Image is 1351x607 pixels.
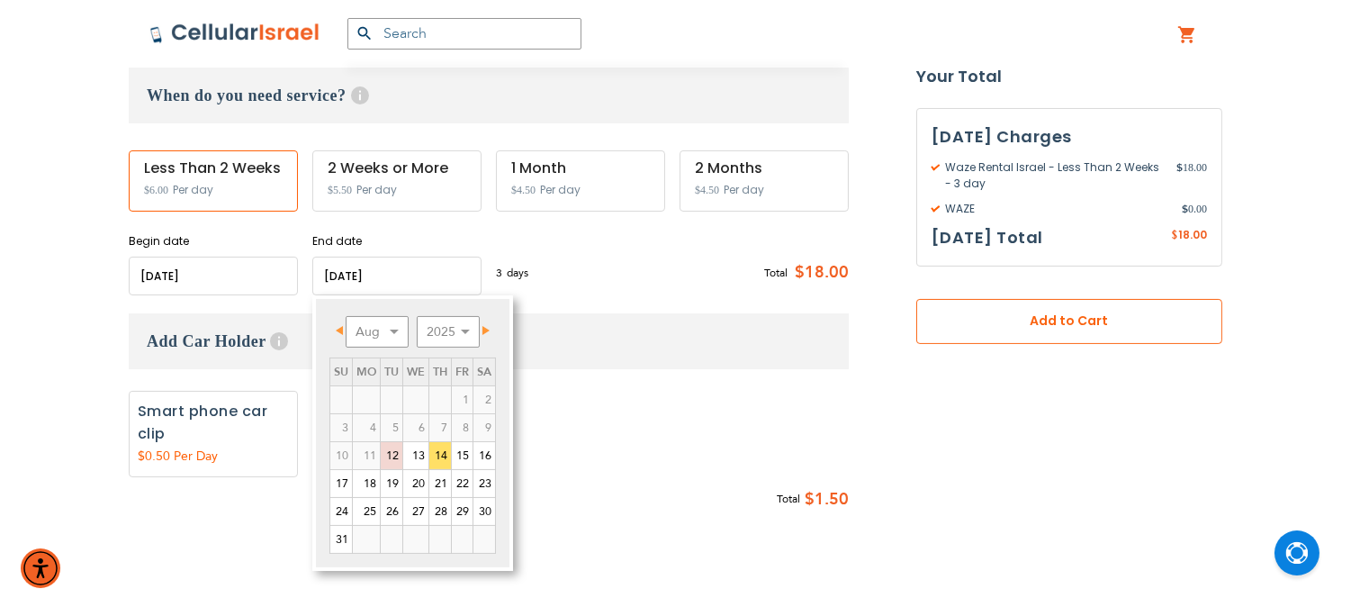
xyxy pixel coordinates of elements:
a: 25 [353,498,380,525]
td: minimum 5 days rental Or minimum 4 months on Long term plans [330,441,353,469]
span: Help [351,86,369,104]
span: 3 [496,265,507,281]
span: $6.00 [144,184,168,196]
span: Help [270,332,288,350]
span: Next [482,326,490,335]
div: 1 Month [511,160,650,177]
div: Accessibility Menu [21,548,60,588]
span: 11 [353,442,380,469]
a: 16 [473,442,495,469]
span: Total [764,265,788,281]
a: 15 [452,442,473,469]
span: 18.00 [1176,159,1207,192]
span: $ [1171,228,1178,244]
a: 22 [452,470,473,497]
a: 26 [381,498,402,525]
a: 28 [429,498,451,525]
h3: [DATE] Charges [932,123,1207,150]
td: minimum 5 days rental Or minimum 4 months on Long term plans [353,441,381,469]
span: Waze Rental Israel - Less Than 2 Weeks - 3 day [932,159,1176,192]
span: Per day [356,182,397,198]
div: Less Than 2 Weeks [144,160,283,177]
a: 12 [381,442,402,469]
a: 27 [403,498,428,525]
div: 2 Months [695,160,833,177]
a: 20 [403,470,428,497]
span: $ [1182,201,1188,217]
a: 31 [330,526,352,553]
a: 14 [429,442,451,469]
a: 18 [353,470,380,497]
input: MM/DD/YYYY [129,257,298,295]
span: Per day [173,182,213,198]
input: MM/DD/YYYY [312,257,482,295]
a: 24 [330,498,352,525]
span: 18.00 [1178,227,1207,242]
span: $ [1176,159,1183,176]
select: Select year [417,316,480,348]
a: Next [472,319,494,341]
a: Prev [331,319,354,341]
span: WAZE [932,201,1182,217]
span: Add to Cart [976,313,1163,331]
a: 21 [429,470,451,497]
h3: [DATE] Total [932,224,1043,251]
select: Select month [346,316,409,348]
button: Add to Cart [916,299,1222,344]
span: $5.50 [328,184,352,196]
a: 29 [452,498,473,525]
span: $18.00 [788,259,849,286]
span: $4.50 [511,184,536,196]
div: 2 Weeks or More [328,160,466,177]
span: Prev [336,326,343,335]
span: Total [777,490,800,509]
a: 19 [381,470,402,497]
img: Cellular Israel Logo [149,23,320,44]
span: 1.50 [815,486,849,513]
h3: When do you need service? [129,68,849,123]
strong: Your Total [916,63,1222,90]
a: 13 [403,442,428,469]
span: 0.00 [1182,201,1207,217]
span: 10 [330,442,352,469]
input: Search [347,18,581,50]
h3: Add Car Holder [129,313,849,369]
span: $ [805,486,815,513]
a: 30 [473,498,495,525]
span: $4.50 [695,184,719,196]
a: 17 [330,470,352,497]
a: 23 [473,470,495,497]
span: days [507,265,528,281]
span: Per day [724,182,764,198]
span: Per day [540,182,581,198]
label: End date [312,233,482,249]
label: Begin date [129,233,298,249]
